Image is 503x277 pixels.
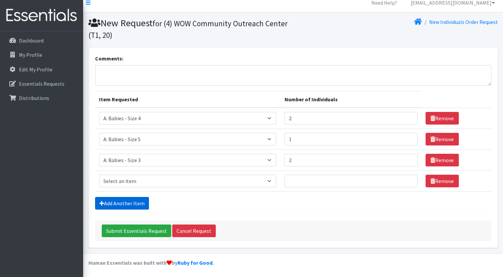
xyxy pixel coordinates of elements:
p: My Profile [19,51,42,58]
img: HumanEssentials [3,4,80,27]
p: Edit My Profile [19,66,53,73]
p: Dashboard [19,37,44,44]
h1: New Request [88,17,291,40]
p: Distributions [19,95,49,101]
a: Essentials Requests [3,77,80,90]
a: Remove [426,133,459,145]
a: Remove [426,175,459,187]
small: for (4) WOW Community Outreach Center (T1, 20) [88,19,288,40]
a: Remove [426,154,459,166]
a: New Individuals Order Request [429,19,498,25]
a: Add Another Item [95,197,149,210]
th: Number of Individuals [280,91,421,108]
a: My Profile [3,48,80,61]
a: Cancel Request [172,225,216,237]
a: Remove [426,112,459,125]
strong: Human Essentials was built with by . [88,259,214,266]
input: Submit Essentials Request [102,225,171,237]
p: Essentials Requests [19,80,64,87]
a: Distributions [3,91,80,105]
a: Ruby for Good [178,259,212,266]
a: Edit My Profile [3,63,80,76]
a: Dashboard [3,34,80,47]
label: Comments: [95,54,123,62]
th: Item Requested [95,91,281,108]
